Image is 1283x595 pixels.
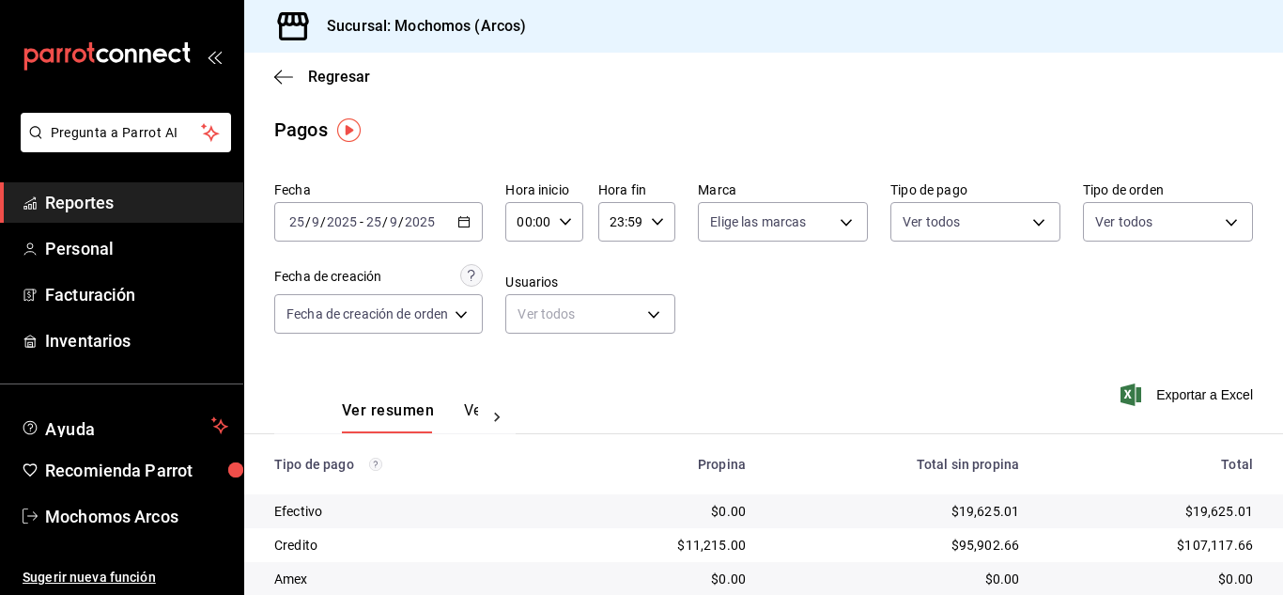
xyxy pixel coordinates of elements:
[574,536,746,555] div: $11,215.00
[1049,570,1253,588] div: $0.00
[45,328,228,353] span: Inventarios
[1124,384,1253,406] button: Exportar a Excel
[45,458,228,483] span: Recomienda Parrot
[1049,536,1253,555] div: $107,117.66
[45,504,228,529] span: Mochomos Arcos
[23,568,228,587] span: Sugerir nueva función
[365,214,382,229] input: --
[308,68,370,86] span: Regresar
[274,536,544,555] div: Credito
[574,502,746,521] div: $0.00
[320,214,326,229] span: /
[274,116,328,144] div: Pagos
[776,457,1019,472] div: Total sin propina
[45,190,228,215] span: Reportes
[369,458,382,471] svg: Los pagos realizados con Pay y otras terminales son montos brutos.
[404,214,436,229] input: ----
[288,214,305,229] input: --
[464,401,534,433] button: Ver pagos
[574,457,746,472] div: Propina
[1049,457,1253,472] div: Total
[337,118,361,142] img: Tooltip marker
[903,212,960,231] span: Ver todos
[776,502,1019,521] div: $19,625.01
[710,212,806,231] span: Elige las marcas
[45,415,204,437] span: Ayuda
[311,214,320,229] input: --
[389,214,398,229] input: --
[360,214,363,229] span: -
[13,136,231,156] a: Pregunta a Parrot AI
[505,294,675,334] div: Ver todos
[305,214,311,229] span: /
[776,570,1019,588] div: $0.00
[274,183,483,196] label: Fecha
[312,15,526,38] h3: Sucursal: Mochomos (Arcos)
[505,183,582,196] label: Hora inicio
[45,282,228,307] span: Facturación
[21,113,231,152] button: Pregunta a Parrot AI
[274,502,544,521] div: Efectivo
[1083,183,1253,196] label: Tipo de orden
[890,183,1060,196] label: Tipo de pago
[342,401,478,433] div: navigation tabs
[1049,502,1253,521] div: $19,625.01
[274,570,544,588] div: Amex
[286,305,448,323] span: Fecha de creación de orden
[698,183,868,196] label: Marca
[505,275,675,289] label: Usuarios
[274,267,381,287] div: Fecha de creación
[1095,212,1152,231] span: Ver todos
[342,401,434,433] button: Ver resumen
[776,536,1019,555] div: $95,902.66
[51,123,202,143] span: Pregunta a Parrot AI
[274,457,544,472] div: Tipo de pago
[274,68,370,86] button: Regresar
[45,236,228,261] span: Personal
[398,214,404,229] span: /
[326,214,358,229] input: ----
[598,183,675,196] label: Hora fin
[574,570,746,588] div: $0.00
[207,49,222,64] button: open_drawer_menu
[382,214,388,229] span: /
